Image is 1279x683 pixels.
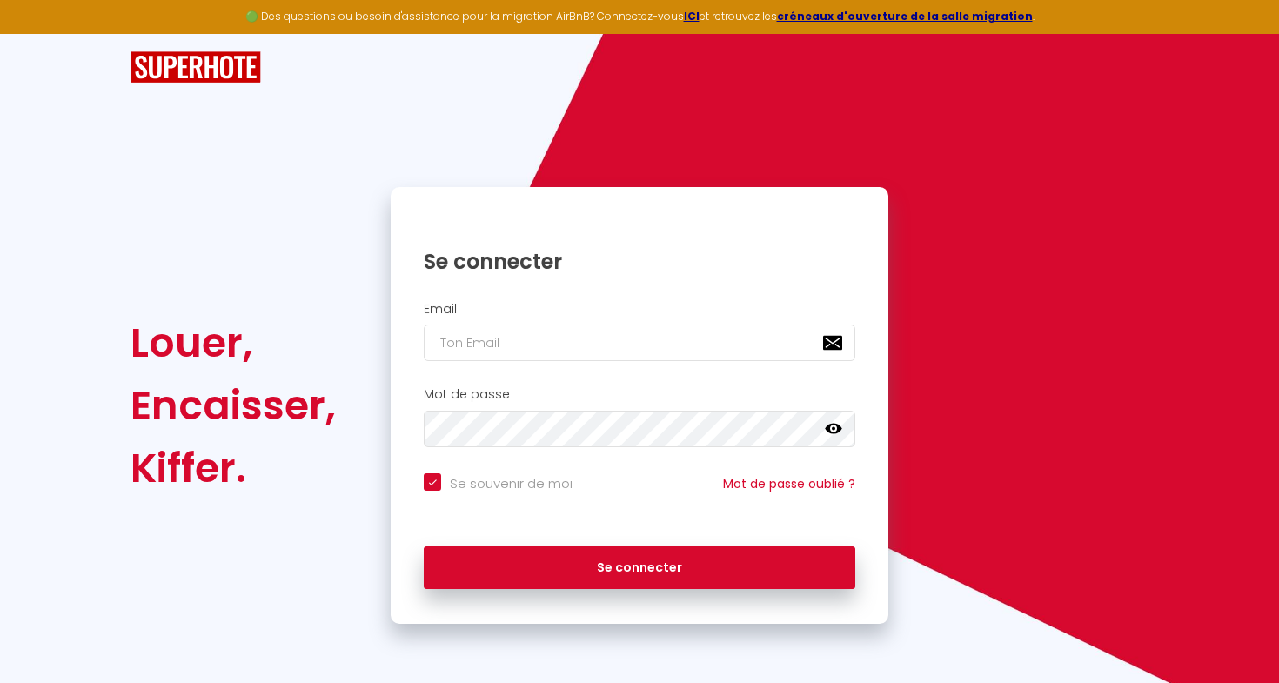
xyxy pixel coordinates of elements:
div: Encaisser, [131,374,336,437]
h2: Mot de passe [424,387,855,402]
a: créneaux d'ouverture de la salle migration [777,9,1033,23]
h2: Email [424,302,855,317]
a: ICI [684,9,700,23]
div: Louer, [131,311,336,374]
input: Ton Email [424,325,855,361]
img: SuperHote logo [131,51,261,84]
div: Kiffer. [131,437,336,499]
button: Se connecter [424,546,855,590]
a: Mot de passe oublié ? [723,475,855,492]
h1: Se connecter [424,248,855,275]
